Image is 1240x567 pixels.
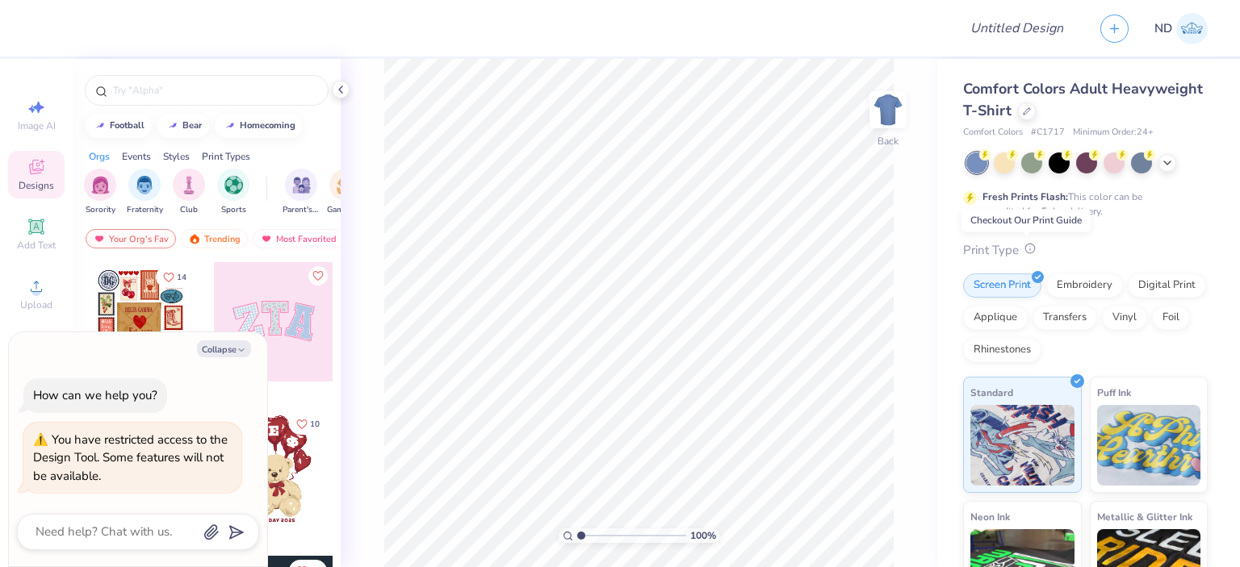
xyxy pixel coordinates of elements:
img: Game Day Image [337,176,355,194]
button: bear [157,114,209,138]
button: filter button [127,169,163,216]
div: How can we help you? [33,387,157,403]
span: 14 [177,273,186,281]
img: Fraternity Image [136,176,153,194]
div: Orgs [89,149,110,164]
span: Image AI [18,119,56,132]
button: filter button [327,169,364,216]
button: Collapse [197,340,251,357]
img: trend_line.gif [94,121,107,131]
img: Back [872,94,904,126]
div: You have restricted access to the Design Tool. Some features will not be available. [33,432,228,484]
button: homecoming [215,114,303,138]
strong: Fresh Prints Flash: [982,190,1068,203]
img: Sports Image [224,176,243,194]
img: Puff Ink [1097,405,1201,486]
span: Upload [20,298,52,311]
div: This color can be expedited for 5 day delivery. [982,190,1181,219]
span: Club [180,204,198,216]
span: Minimum Order: 24 + [1073,126,1154,140]
span: Standard [970,384,1013,401]
div: Rhinestones [963,338,1041,362]
div: Vinyl [1102,306,1147,330]
span: ND [1154,19,1172,38]
div: homecoming [240,121,295,130]
img: trend_line.gif [224,121,237,131]
div: Print Type [963,241,1208,260]
div: filter for Sports [217,169,249,216]
span: Neon Ink [970,508,1010,525]
div: Applique [963,306,1028,330]
span: Sorority [86,204,115,216]
span: Designs [19,179,54,192]
div: Embroidery [1046,273,1123,298]
div: Digital Print [1128,273,1206,298]
span: Metallic & Glitter Ink [1097,508,1192,525]
div: filter for Fraternity [127,169,163,216]
img: most_fav.gif [260,233,273,244]
div: Styles [163,149,190,164]
img: trend_line.gif [166,121,179,131]
a: ND [1154,13,1208,44]
div: Back [878,134,899,148]
span: Comfort Colors [963,126,1023,140]
div: Most Favorited [253,229,344,248]
span: Game Day [327,204,364,216]
span: Fraternity [127,204,163,216]
div: Your Org's Fav [86,229,176,248]
div: Events [122,149,151,164]
span: # C1717 [1031,126,1065,140]
img: Parent's Weekend Image [292,176,311,194]
img: Sorority Image [91,176,110,194]
div: football [110,121,145,130]
img: Nikita Dekate [1176,13,1208,44]
button: filter button [217,169,249,216]
div: Foil [1152,306,1190,330]
input: Untitled Design [957,12,1076,44]
div: Transfers [1033,306,1097,330]
div: filter for Sorority [84,169,116,216]
span: Parent's Weekend [283,204,320,216]
button: football [85,114,152,138]
span: Puff Ink [1097,384,1131,401]
div: bear [182,121,202,130]
span: 10 [310,420,320,428]
div: Trending [181,229,248,248]
div: Screen Print [963,273,1041,298]
img: Standard [970,405,1075,486]
button: filter button [173,169,205,216]
div: Checkout Our Print Guide [961,209,1091,231]
img: Club Image [180,176,198,194]
button: Like [156,266,194,288]
button: Like [289,413,327,435]
div: filter for Game Day [327,169,364,216]
span: Sports [221,204,246,216]
span: 100 % [690,528,716,543]
span: Comfort Colors Adult Heavyweight T-Shirt [963,79,1203,120]
div: Print Types [202,149,250,164]
input: Try "Alpha" [111,82,318,98]
button: filter button [84,169,116,216]
button: Like [308,266,328,286]
div: filter for Club [173,169,205,216]
div: filter for Parent's Weekend [283,169,320,216]
span: Add Text [17,239,56,252]
button: filter button [283,169,320,216]
img: trending.gif [188,233,201,244]
img: most_fav.gif [93,233,106,244]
